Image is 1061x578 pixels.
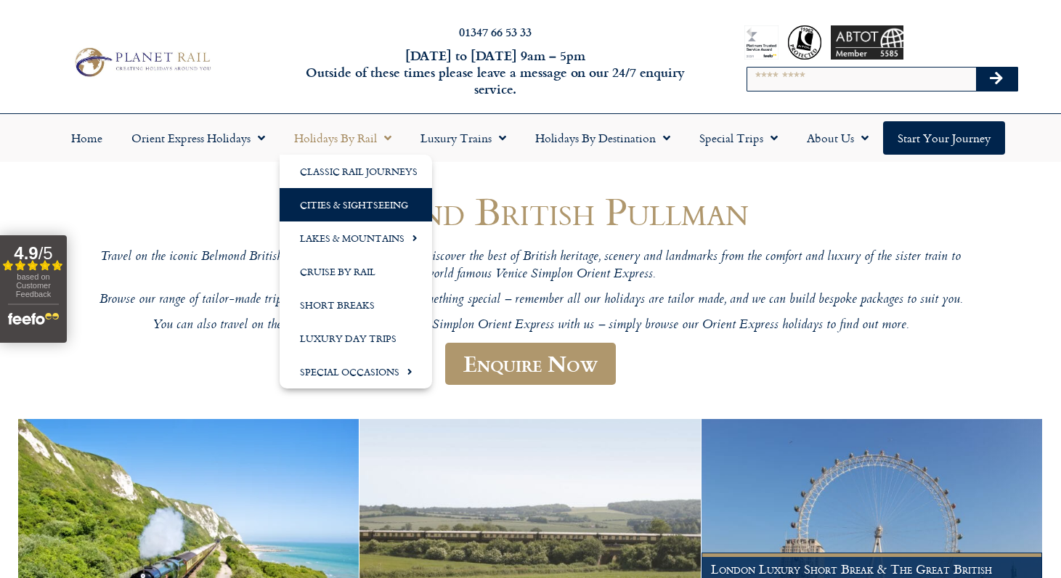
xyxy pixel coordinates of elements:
a: Holidays by Destination [521,121,685,155]
p: You can also travel on the unique and luxurious Venice Simplon Orient Express with us – simply br... [95,317,967,334]
img: Planet Rail Train Holidays Logo [69,44,214,80]
a: Holidays by Rail [280,121,406,155]
a: Cruise by Rail [280,255,432,288]
a: Home [57,121,117,155]
a: Cities & Sightseeing [280,188,432,221]
p: Travel on the iconic Belmond British Pullman with Planet Rail. Discover the best of British herit... [95,249,967,283]
a: Luxury Day Trips [280,322,432,355]
a: Luxury Trains [406,121,521,155]
a: Enquire Now [445,343,616,386]
a: Start your Journey [883,121,1005,155]
a: Lakes & Mountains [280,221,432,255]
a: 01347 66 53 33 [459,23,532,40]
a: Classic Rail Journeys [280,155,432,188]
h1: Belmond British Pullman [95,190,967,232]
a: Short Breaks [280,288,432,322]
ul: Holidays by Rail [280,155,432,388]
nav: Menu [7,121,1054,155]
a: Orient Express Holidays [117,121,280,155]
a: About Us [792,121,883,155]
a: Special Trips [685,121,792,155]
p: Browse our range of tailor-made trips below or get in touch for something special – remember all ... [95,292,967,309]
h6: [DATE] to [DATE] 9am – 5pm Outside of these times please leave a message on our 24/7 enquiry serv... [287,47,704,98]
a: Special Occasions [280,355,432,388]
button: Search [976,68,1018,91]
